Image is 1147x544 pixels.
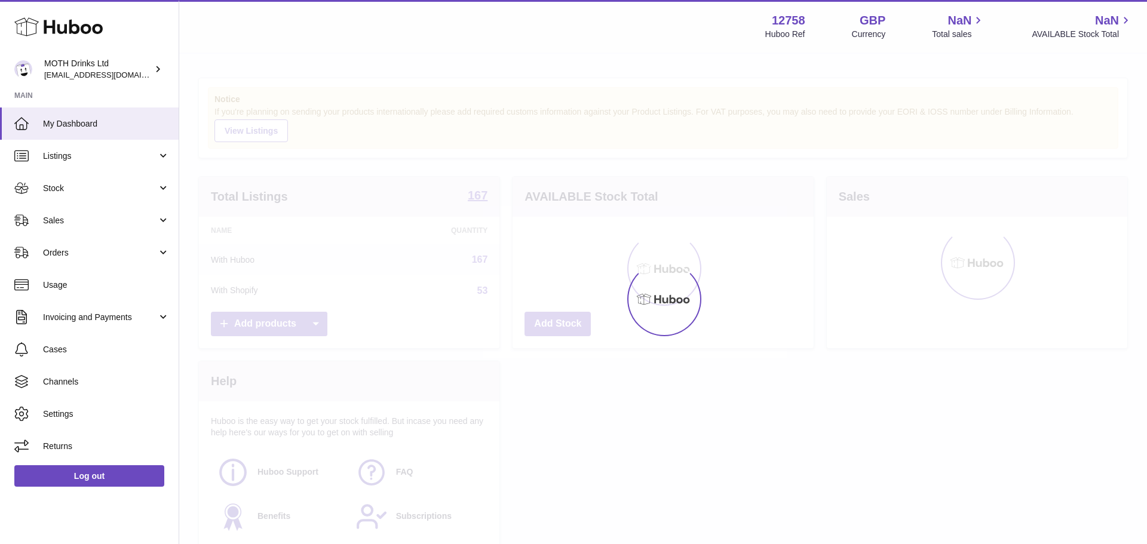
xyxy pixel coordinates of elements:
[43,408,170,420] span: Settings
[14,465,164,487] a: Log out
[43,279,170,291] span: Usage
[43,312,157,323] span: Invoicing and Payments
[43,150,157,162] span: Listings
[1032,13,1133,40] a: NaN AVAILABLE Stock Total
[932,13,985,40] a: NaN Total sales
[1095,13,1119,29] span: NaN
[43,215,157,226] span: Sales
[43,376,170,388] span: Channels
[43,344,170,355] span: Cases
[860,13,885,29] strong: GBP
[43,247,157,259] span: Orders
[43,118,170,130] span: My Dashboard
[44,70,176,79] span: [EMAIL_ADDRESS][DOMAIN_NAME]
[772,13,805,29] strong: 12758
[932,29,985,40] span: Total sales
[44,58,152,81] div: MOTH Drinks Ltd
[947,13,971,29] span: NaN
[765,29,805,40] div: Huboo Ref
[43,183,157,194] span: Stock
[1032,29,1133,40] span: AVAILABLE Stock Total
[852,29,886,40] div: Currency
[43,441,170,452] span: Returns
[14,60,32,78] img: orders@mothdrinks.com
